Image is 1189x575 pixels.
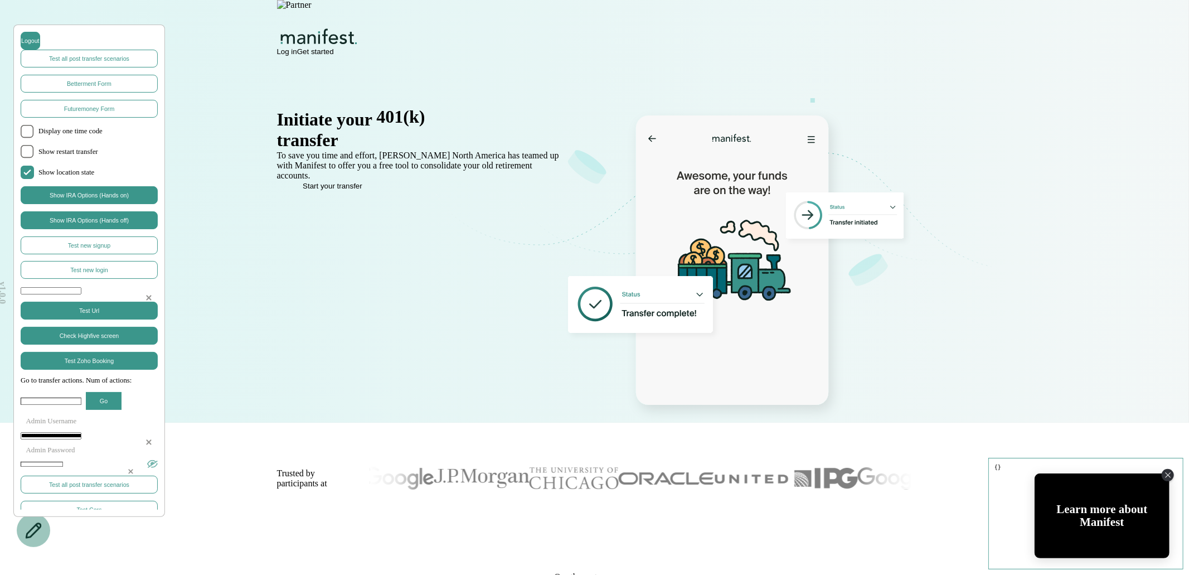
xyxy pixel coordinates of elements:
li: Display one time code [21,125,158,138]
button: Futuremoney Form [21,100,158,118]
p: Admin Password [21,446,158,455]
p: To save you time and effort, [PERSON_NAME] North America has teamed up with Manifest to offer you... [277,151,565,181]
span: Show restart transfer [38,148,158,156]
pre: {} [988,458,1183,569]
div: Initiate your [277,109,565,130]
button: Start your transfer [277,182,389,190]
div: transfer [277,130,565,151]
button: Show IRA Options (Hands on) [21,186,158,204]
span: Go to transfer actions. Num of actions: [21,376,158,385]
img: United Airline [714,469,814,489]
img: J.P Morgan [434,469,529,489]
div: Open Tolstoy [1035,473,1169,558]
li: Show location state [21,166,158,179]
button: Test Cors [21,501,158,519]
div: Close Tolstoy widget [1162,469,1174,481]
span: 401(k) [376,107,425,127]
div: Tolstoy bubble widget [1035,473,1169,558]
button: Log in [277,47,297,56]
img: Google [364,467,434,490]
img: Manifest [277,28,361,46]
img: Oracle [618,472,714,485]
button: Test new login [21,261,158,279]
button: Test all post transfer scenarios [21,476,158,494]
span: Display one time code [38,127,158,136]
span: in minutes [338,130,418,150]
button: Test all post transfer scenarios [21,50,158,67]
button: Go [86,392,122,410]
button: Test Zoho Booking [21,352,158,370]
p: Admin Username [21,417,158,426]
button: Test Url [21,302,158,320]
img: University of Chicago [529,467,618,490]
h2: Trusted by participants at [277,468,327,489]
button: Check Highfive screen [21,327,158,345]
img: IPG [814,468,857,489]
span: Start your transfer [303,182,362,190]
li: Show restart transfer [21,145,158,158]
img: Google [857,467,927,490]
button: Test new signup [21,236,158,254]
div: Logo [277,28,913,48]
div: Open Tolstoy widget [1035,473,1169,558]
button: Logout [21,32,40,50]
span: Show location state [38,168,158,177]
button: Show IRA Options (Hands off) [21,211,158,229]
button: Betterment Form [21,75,158,93]
button: Get started [297,47,334,56]
div: Learn more about Manifest [1035,503,1169,529]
